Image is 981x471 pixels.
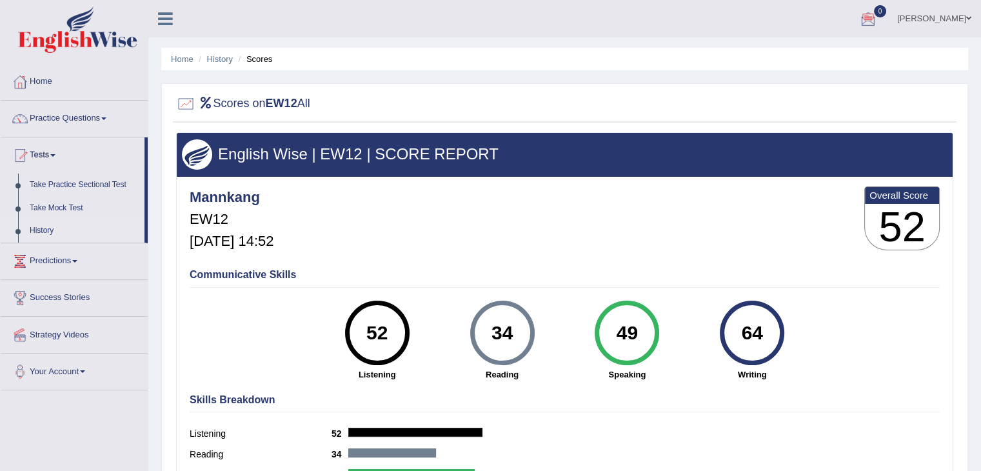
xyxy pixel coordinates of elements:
b: EW12 [266,97,297,110]
h5: EW12 [190,212,273,227]
label: Listening [190,427,332,441]
div: 64 [729,306,776,360]
h2: Scores on All [176,94,310,114]
strong: Listening [321,368,433,381]
h4: Mannkang [190,190,273,205]
div: 34 [479,306,526,360]
h5: [DATE] 14:52 [190,234,273,249]
h3: 52 [865,204,939,250]
a: Tests [1,137,144,170]
h3: English Wise | EW12 | SCORE REPORT [182,146,947,163]
span: 0 [874,5,887,17]
h4: Skills Breakdown [190,394,940,406]
h4: Communicative Skills [190,269,940,281]
a: Success Stories [1,280,148,312]
li: Scores [235,53,273,65]
b: Overall Score [869,190,935,201]
a: Home [1,64,148,96]
a: Practice Questions [1,101,148,133]
a: Your Account [1,354,148,386]
label: Reading [190,448,332,461]
strong: Reading [446,368,559,381]
div: 52 [353,306,401,360]
a: Predictions [1,243,148,276]
b: 52 [332,428,348,439]
a: History [207,54,233,64]
a: Take Mock Test [24,197,144,220]
div: 49 [604,306,651,360]
a: History [24,219,144,243]
a: Take Practice Sectional Test [24,174,144,197]
img: wings.png [182,139,212,170]
strong: Writing [696,368,808,381]
b: 34 [332,449,348,459]
strong: Speaking [571,368,683,381]
a: Strategy Videos [1,317,148,349]
a: Home [171,54,193,64]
